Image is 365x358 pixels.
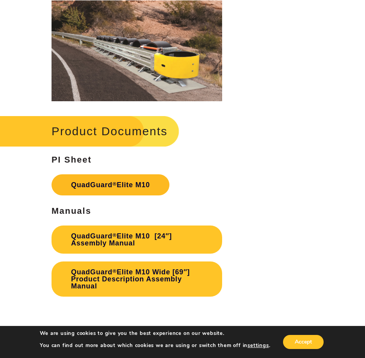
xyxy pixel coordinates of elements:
p: We are using cookies to give you the best experience on our website. [40,330,270,337]
a: QuadGuard®Elite M10 [52,174,169,195]
button: settings [247,342,269,349]
a: QuadGuard®Elite M10 Wide [69″] Product Description Assembly Manual [52,261,222,297]
strong: PI Sheet [52,155,92,165]
a: QuadGuard®Elite M10 [24″] Assembly Manual [52,226,222,254]
sup: ® [112,181,117,187]
sup: ® [112,268,117,274]
p: You can find out more about which cookies we are using or switch them off in . [40,342,270,349]
button: Accept [283,335,324,349]
sup: ® [112,232,117,238]
strong: Manuals [52,206,91,216]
